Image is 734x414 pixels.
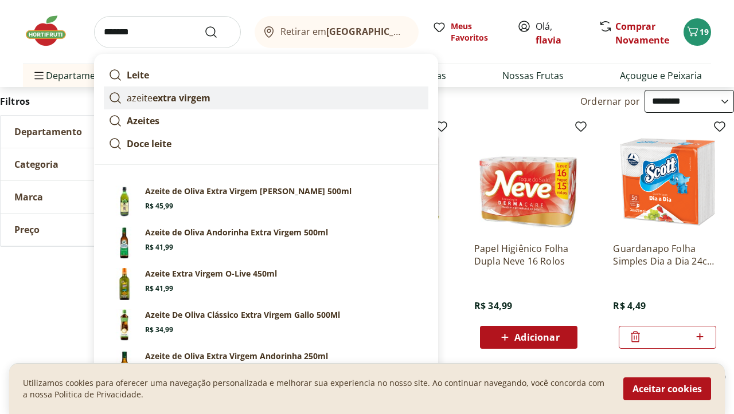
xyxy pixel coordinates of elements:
p: Azeite de Oliva Extra Virgem Andorinha 250ml [145,350,328,362]
button: Departamento [1,116,173,148]
p: Utilizamos cookies para oferecer uma navegação personalizada e melhorar sua experiencia no nosso ... [23,377,610,400]
span: R$ 4,49 [613,299,646,312]
span: R$ 34,99 [474,299,512,312]
a: Meus Favoritos [432,21,503,44]
button: Menu [32,62,46,89]
span: R$ 41,99 [145,243,173,252]
img: Azeite Andorinha Extra Virgem 500ml [108,227,140,259]
button: Categoria [1,148,173,180]
a: flavia [536,34,561,46]
span: 19 [700,26,709,37]
button: Retirar em[GEOGRAPHIC_DATA]/[GEOGRAPHIC_DATA] [255,16,419,48]
span: R$ 34,99 [145,325,173,334]
img: Guardanapo Folha Simples Dia a Dia 24cm Scott 50 unidades [613,124,722,233]
strong: Doce leite [127,137,171,150]
input: search [94,16,241,48]
a: Açougue e Peixaria [620,69,702,82]
a: Nossas Frutas [502,69,564,82]
img: Hortifruti [23,14,80,48]
span: Adicionar [514,333,559,342]
a: Azeite Extra Virgem Gallo 500mlAzeite De Oliva Clássico Extra Virgem Gallo 500MlR$ 34,99 [104,305,428,346]
span: R$ 45,99 [145,202,173,211]
span: Preço [14,224,40,235]
a: Guardanapo Folha Simples Dia a Dia 24cm Scott 50 unidades [613,242,722,267]
button: Submit Search [204,25,232,39]
p: azeite [127,91,210,105]
img: Azeite Extra Virgem Gallo 500ml [108,309,140,341]
button: Preço [1,214,173,246]
a: Papel Higiênico Folha Dupla Neve 16 Rolos [474,242,583,267]
span: Categoria [14,159,58,170]
p: Azeite de Oliva Andorinha Extra Virgem 500ml [145,227,328,238]
a: Azeite Extra Virgem O-Live 450mlAzeite Extra Virgem O-Live 450mlR$ 41,99 [104,263,428,305]
a: Leite [104,64,428,86]
span: Retirar em [280,26,407,37]
button: Marca [1,181,173,213]
p: Azeite De Oliva Clássico Extra Virgem Gallo 500Ml [145,309,340,321]
p: Azeite de Oliva Extra Virgem [PERSON_NAME] 500ml [145,186,352,197]
b: [GEOGRAPHIC_DATA]/[GEOGRAPHIC_DATA] [326,25,520,38]
img: Papel Higiênico Folha Dupla Neve 16 Rolos [474,124,583,233]
span: Departamentos [32,62,115,89]
img: Principal [108,186,140,218]
strong: Leite [127,69,149,81]
a: PrincipalAzeite de Oliva Extra Virgem [PERSON_NAME] 500mlR$ 45,99 [104,181,428,222]
strong: extra virgem [153,92,210,104]
button: Aceitar cookies [623,377,711,400]
strong: Azeites [127,115,159,127]
label: Ordernar por [580,95,640,108]
img: Azeite Extra Virgem O-Live 450ml [108,268,140,300]
a: Azeites [104,109,428,132]
a: Doce leite [104,132,428,155]
p: Azeite Extra Virgem O-Live 450ml [145,268,277,279]
span: R$ 41,99 [145,284,173,293]
span: Meus Favoritos [451,21,503,44]
button: Adicionar [480,326,577,349]
a: Comprar Novamente [615,20,669,46]
span: Olá, [536,19,587,47]
a: azeiteextra virgem [104,86,428,109]
button: Carrinho [684,18,711,46]
span: Departamento [14,126,82,137]
a: Azeite de Oliva Extra Virgem Andorinha 250mlR$ 25,99 [104,346,428,387]
span: Marca [14,191,43,203]
a: Azeite Andorinha Extra Virgem 500mlAzeite de Oliva Andorinha Extra Virgem 500mlR$ 41,99 [104,222,428,263]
